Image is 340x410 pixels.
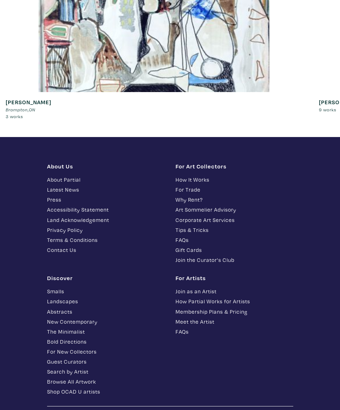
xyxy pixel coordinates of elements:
[176,287,293,295] a: Join as an Artist
[176,176,293,184] a: How It Works
[176,328,293,336] a: FAQs
[47,297,165,305] a: Landscapes
[176,226,293,234] a: Tips & Tricks
[47,176,165,184] a: About Partial
[176,236,293,244] a: FAQs
[47,216,165,224] a: Land Acknowledgement
[47,274,165,282] h1: Discover
[6,107,28,112] em: Brampton
[47,358,165,366] a: Guest Curators
[47,186,165,194] a: Latest News
[176,216,293,224] a: Corporate Art Services
[176,196,293,204] a: Why Rent?
[47,348,165,356] a: For New Collectors
[47,308,165,316] a: Abstracts
[176,318,293,326] a: Meet the Artist
[176,297,293,305] a: How Partial Works for Artists
[6,98,51,106] strong: [PERSON_NAME]
[47,226,165,234] a: Privacy Policy
[47,236,165,244] a: Terms & Conditions
[176,206,293,214] a: Art Sommelier Advisory
[47,287,165,295] a: Smalls
[47,163,165,170] h1: About Us
[176,246,293,254] a: Gift Cards
[176,308,293,316] a: Membership Plans & Pricing
[47,328,165,336] a: The Minimalist
[47,388,165,396] a: Shop OCAD U artists
[176,186,293,194] a: For Trade
[6,113,23,119] span: 3 works
[47,368,165,376] a: Search by Artist
[47,246,165,254] a: Contact Us
[47,378,165,386] a: Browse All Artwork
[176,274,293,282] h1: For Artists
[6,106,51,113] li: ,
[47,318,165,326] a: New Contemporary
[47,206,165,214] a: Accessibility Statement
[47,338,165,346] a: Bold Directions
[29,107,35,112] em: ON
[47,196,165,204] a: Press
[176,256,293,264] a: Join the Curator's Club
[176,163,293,170] h1: For Art Collectors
